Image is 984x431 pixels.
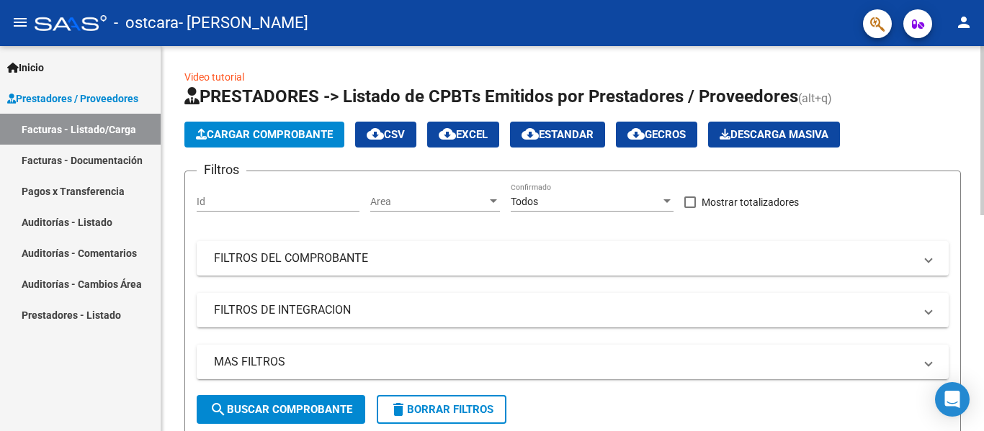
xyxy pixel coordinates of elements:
h3: Filtros [197,160,246,180]
mat-icon: cloud_download [367,125,384,142]
span: - [PERSON_NAME] [179,7,308,39]
mat-icon: cloud_download [439,125,456,142]
span: CSV [367,128,405,141]
button: Gecros [616,122,697,148]
span: EXCEL [439,128,488,141]
span: Mostrar totalizadores [702,194,799,211]
span: Area [370,196,487,208]
mat-icon: person [955,14,972,31]
span: (alt+q) [798,91,832,105]
a: Video tutorial [184,71,244,83]
span: Gecros [627,128,686,141]
mat-expansion-panel-header: FILTROS DEL COMPROBANTE [197,241,949,276]
span: Descarga Masiva [720,128,828,141]
mat-icon: delete [390,401,407,418]
button: EXCEL [427,122,499,148]
mat-expansion-panel-header: FILTROS DE INTEGRACION [197,293,949,327]
span: Buscar Comprobante [210,403,352,416]
mat-panel-title: FILTROS DEL COMPROBANTE [214,250,914,266]
span: Inicio [7,60,44,76]
span: Estandar [522,128,594,141]
span: Todos [511,196,538,207]
mat-icon: cloud_download [627,125,645,142]
span: Cargar Comprobante [196,128,333,141]
span: Borrar Filtros [390,403,493,416]
mat-icon: cloud_download [522,125,539,142]
span: PRESTADORES -> Listado de CPBTs Emitidos por Prestadores / Proveedores [184,86,798,106]
button: Buscar Comprobante [197,395,365,424]
mat-icon: search [210,401,227,418]
button: CSV [355,122,416,148]
span: Prestadores / Proveedores [7,91,138,106]
app-download-masive: Descarga masiva de comprobantes (adjuntos) [708,122,840,148]
div: Open Intercom Messenger [935,382,970,417]
mat-icon: menu [12,14,29,31]
button: Borrar Filtros [377,395,506,424]
mat-panel-title: FILTROS DE INTEGRACION [214,302,914,318]
button: Cargar Comprobante [184,122,344,148]
mat-expansion-panel-header: MAS FILTROS [197,345,949,379]
button: Estandar [510,122,605,148]
button: Descarga Masiva [708,122,840,148]
span: - ostcara [114,7,179,39]
mat-panel-title: MAS FILTROS [214,354,914,370]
